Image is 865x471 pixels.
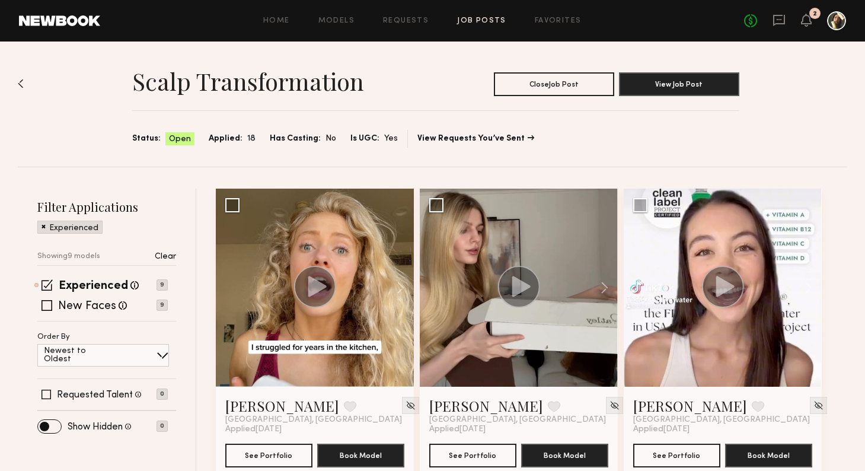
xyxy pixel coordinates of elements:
h2: Filter Applications [37,199,176,215]
p: 0 [157,389,168,400]
button: Book Model [725,444,812,467]
a: Book Model [521,450,608,460]
p: 0 [157,421,168,432]
p: Experienced [49,224,98,233]
a: [PERSON_NAME] [429,396,543,415]
span: Open [169,133,191,145]
button: See Portfolio [633,444,720,467]
label: Experienced [59,281,128,292]
a: Requests [383,17,429,25]
span: 18 [247,132,256,145]
h1: Scalp Transformation [132,66,364,96]
span: Yes [384,132,398,145]
span: [GEOGRAPHIC_DATA], [GEOGRAPHIC_DATA] [225,415,402,425]
p: Showing 9 models [37,253,100,260]
div: Applied [DATE] [633,425,812,434]
p: 9 [157,279,168,291]
button: Book Model [521,444,608,467]
button: Book Model [317,444,404,467]
span: [GEOGRAPHIC_DATA], [GEOGRAPHIC_DATA] [429,415,606,425]
img: Back to previous page [18,79,24,88]
p: Newest to Oldest [44,347,114,364]
div: Applied [DATE] [225,425,404,434]
span: No [325,132,336,145]
label: New Faces [58,301,116,313]
p: Order By [37,333,70,341]
img: Unhide Model [813,400,823,410]
p: 9 [157,300,168,311]
label: Requested Talent [57,390,133,400]
a: [PERSON_NAME] [225,396,339,415]
p: Clear [155,253,176,261]
button: CloseJob Post [494,72,614,96]
div: Applied [DATE] [429,425,608,434]
img: Unhide Model [609,400,620,410]
a: Job Posts [457,17,506,25]
a: Book Model [725,450,812,460]
span: [GEOGRAPHIC_DATA], [GEOGRAPHIC_DATA] [633,415,810,425]
a: Home [263,17,290,25]
a: Models [318,17,355,25]
button: View Job Post [619,72,739,96]
a: Book Model [317,450,404,460]
span: Has Casting: [270,132,321,145]
button: See Portfolio [225,444,312,467]
span: Applied: [209,132,242,145]
div: 2 [813,11,817,17]
a: [PERSON_NAME] [633,396,747,415]
span: Status: [132,132,161,145]
a: View Requests You’ve Sent [417,135,534,143]
button: See Portfolio [429,444,516,467]
img: Unhide Model [406,400,416,410]
span: Is UGC: [350,132,379,145]
label: Show Hidden [68,422,123,432]
a: Favorites [535,17,582,25]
